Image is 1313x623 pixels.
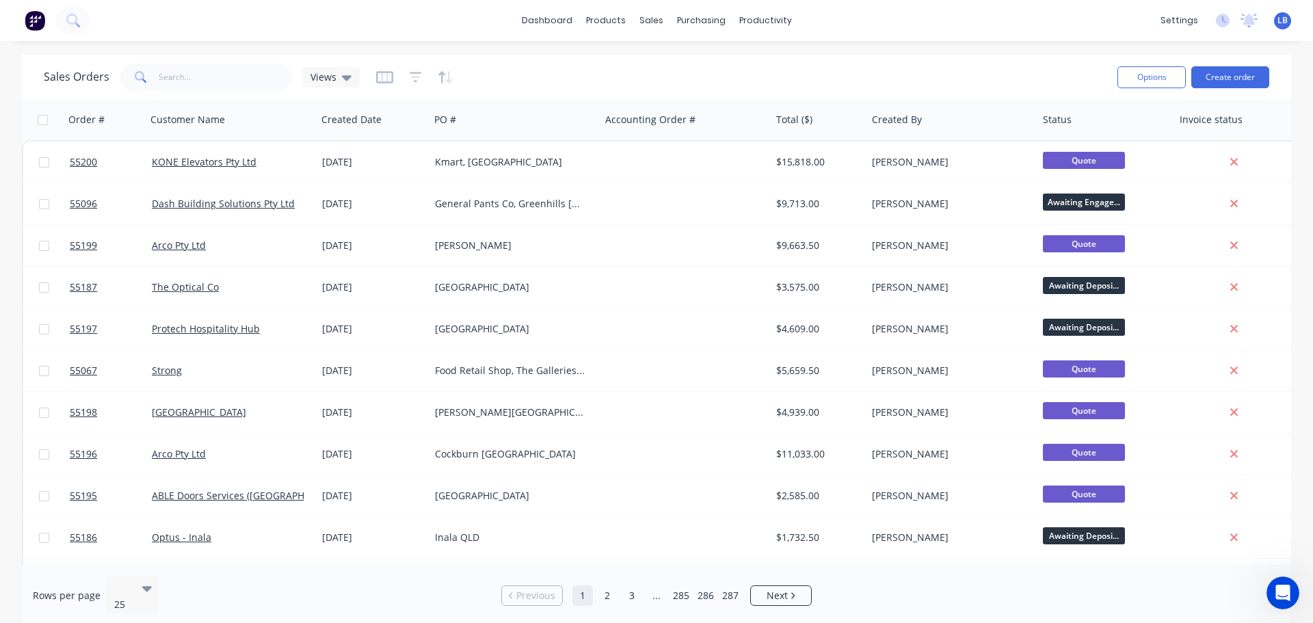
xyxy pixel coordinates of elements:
[322,447,424,461] div: [DATE]
[70,559,152,600] a: 55194
[435,531,587,544] div: Inala QLD
[70,489,97,503] span: 55195
[25,10,45,31] img: Factory
[322,531,424,544] div: [DATE]
[435,489,587,503] div: [GEOGRAPHIC_DATA]
[776,280,857,294] div: $3,575.00
[872,322,1024,336] div: [PERSON_NAME]
[872,280,1024,294] div: [PERSON_NAME]
[1043,486,1125,503] span: Quote
[322,155,424,169] div: [DATE]
[1180,113,1243,127] div: Invoice status
[1154,10,1205,31] div: settings
[152,197,295,210] a: Dash Building Solutions Pty Ltd
[70,267,152,308] a: 55187
[70,142,152,183] a: 55200
[322,280,424,294] div: [DATE]
[776,406,857,419] div: $4,939.00
[1043,277,1125,294] span: Awaiting Deposi...
[70,517,152,558] a: 55186
[1043,113,1072,127] div: Status
[776,239,857,252] div: $9,663.50
[159,64,292,91] input: Search...
[872,155,1024,169] div: [PERSON_NAME]
[776,447,857,461] div: $11,033.00
[152,406,246,419] a: [GEOGRAPHIC_DATA]
[322,489,424,503] div: [DATE]
[767,589,788,602] span: Next
[70,155,97,169] span: 55200
[322,197,424,211] div: [DATE]
[70,280,97,294] span: 55187
[646,585,667,606] a: Jump forward
[776,489,857,503] div: $2,585.00
[44,70,109,83] h1: Sales Orders
[776,197,857,211] div: $9,713.00
[70,475,152,516] a: 55195
[322,406,424,419] div: [DATE]
[671,585,691,606] a: Page 285
[70,308,152,349] a: 55197
[435,197,587,211] div: General Pants Co, Greenhills [GEOGRAPHIC_DATA]
[872,239,1024,252] div: [PERSON_NAME]
[1266,576,1299,609] iframe: Intercom live chat
[70,434,152,475] a: 55196
[70,322,97,336] span: 55197
[70,531,97,544] span: 55186
[70,239,97,252] span: 55199
[597,585,618,606] a: Page 2
[435,280,587,294] div: [GEOGRAPHIC_DATA]
[1043,402,1125,419] span: Quote
[70,392,152,433] a: 55198
[70,406,97,419] span: 55198
[776,155,857,169] div: $15,818.00
[776,322,857,336] div: $4,609.00
[322,322,424,336] div: [DATE]
[670,10,732,31] div: purchasing
[516,589,555,602] span: Previous
[152,489,380,502] a: ABLE Doors Services ([GEOGRAPHIC_DATA]) Pty Ltd
[720,585,741,606] a: Page 287
[1043,319,1125,336] span: Awaiting Deposi...
[776,364,857,377] div: $5,659.50
[515,10,579,31] a: dashboard
[1043,152,1125,169] span: Quote
[872,197,1024,211] div: [PERSON_NAME]
[751,589,811,602] a: Next page
[152,364,182,377] a: Strong
[1191,66,1269,88] button: Create order
[152,155,256,168] a: KONE Elevators Pty Ltd
[435,406,587,419] div: [PERSON_NAME][GEOGRAPHIC_DATA]
[435,322,587,336] div: [GEOGRAPHIC_DATA]
[872,531,1024,544] div: [PERSON_NAME]
[322,239,424,252] div: [DATE]
[70,350,152,391] a: 55067
[622,585,642,606] a: Page 3
[152,280,219,293] a: The Optical Co
[152,447,206,460] a: Arco Pty Ltd
[872,364,1024,377] div: [PERSON_NAME]
[310,70,336,84] span: Views
[322,364,424,377] div: [DATE]
[572,585,593,606] a: Page 1 is your current page
[1043,444,1125,461] span: Quote
[435,155,587,169] div: Kmart, [GEOGRAPHIC_DATA]
[321,113,382,127] div: Created Date
[68,113,105,127] div: Order #
[434,113,456,127] div: PO #
[776,531,857,544] div: $1,732.50
[70,364,97,377] span: 55067
[152,322,260,335] a: Protech Hospitality Hub
[1043,527,1125,544] span: Awaiting Deposi...
[872,447,1024,461] div: [PERSON_NAME]
[152,531,211,544] a: Optus - Inala
[1043,194,1125,211] span: Awaiting Engage...
[33,589,101,602] span: Rows per page
[150,113,225,127] div: Customer Name
[152,239,206,252] a: Arco Pty Ltd
[70,447,97,461] span: 55196
[435,447,587,461] div: Cockburn [GEOGRAPHIC_DATA]
[605,113,695,127] div: Accounting Order #
[70,225,152,266] a: 55199
[872,113,922,127] div: Created By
